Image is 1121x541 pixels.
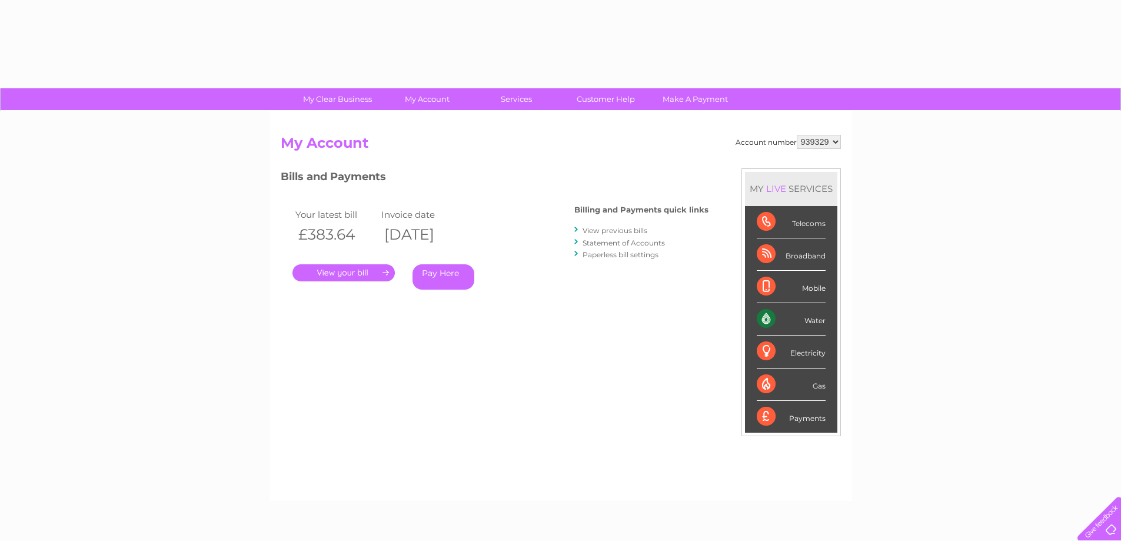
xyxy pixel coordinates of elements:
a: Services [468,88,565,110]
div: Water [757,303,826,336]
a: Pay Here [413,264,474,290]
div: Gas [757,369,826,401]
div: Mobile [757,271,826,303]
div: Broadband [757,238,826,271]
div: Account number [736,135,841,149]
div: Telecoms [757,206,826,238]
a: My Clear Business [289,88,386,110]
th: [DATE] [378,223,464,247]
a: Customer Help [557,88,654,110]
td: Invoice date [378,207,464,223]
div: Payments [757,401,826,433]
a: View previous bills [583,226,647,235]
a: My Account [378,88,475,110]
h2: My Account [281,135,841,157]
div: Electricity [757,336,826,368]
h3: Bills and Payments [281,168,708,189]
div: MY SERVICES [745,172,837,205]
div: LIVE [764,183,789,194]
td: Your latest bill [292,207,378,223]
a: Statement of Accounts [583,238,665,247]
h4: Billing and Payments quick links [574,205,708,214]
a: Paperless bill settings [583,250,658,259]
a: Make A Payment [647,88,744,110]
a: . [292,264,395,281]
th: £383.64 [292,223,378,247]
